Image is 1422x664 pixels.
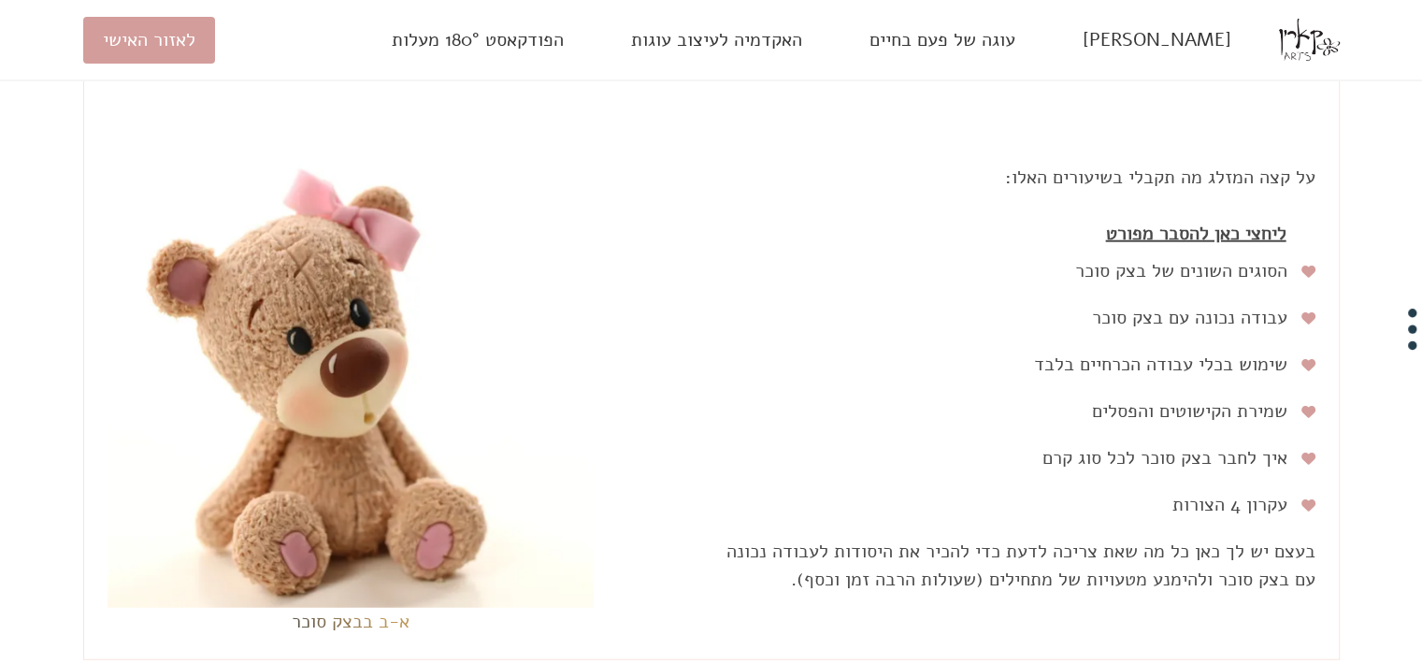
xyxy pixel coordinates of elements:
[108,121,595,608] img: א-ב בבצק סוכר
[1063,17,1251,64] a: [PERSON_NAME]
[292,608,409,636] p: א-ב בבצק סוכר
[725,164,1315,192] p: על קצה המזלג מה תקבלי בשיעורים האלו:
[372,17,583,64] a: הפודקאסט 180° מעלות
[1086,210,1306,257] a: ליחצי כאן להסבר מפורט
[725,538,1315,594] p: בעצם יש לך כאן כל מה שאת צריכה לדעת כדי להכיר את היסודות לעבודה נכונה עם בצק סוכר ולהימנע מטעויות...
[725,257,1287,285] p: הסוגים השונים של בצק סוכר
[611,17,822,64] a: האקדמיה לעיצוב עוגות
[725,444,1287,472] p: איך לחבר בצק סוכר לכל סוג קרם
[725,351,1287,379] p: שימוש בכלי עבודה הכרחיים בלבד
[83,17,215,64] a: לאזור האישי
[725,397,1287,426] p: שמירת הקישוטים והפסלים
[1279,9,1340,70] img: logo
[725,304,1287,332] p: עבודה נכונה עם בצק סוכר
[725,491,1287,519] p: עקרון 4 הצורות
[850,17,1035,64] a: עוגה של פעם בחיים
